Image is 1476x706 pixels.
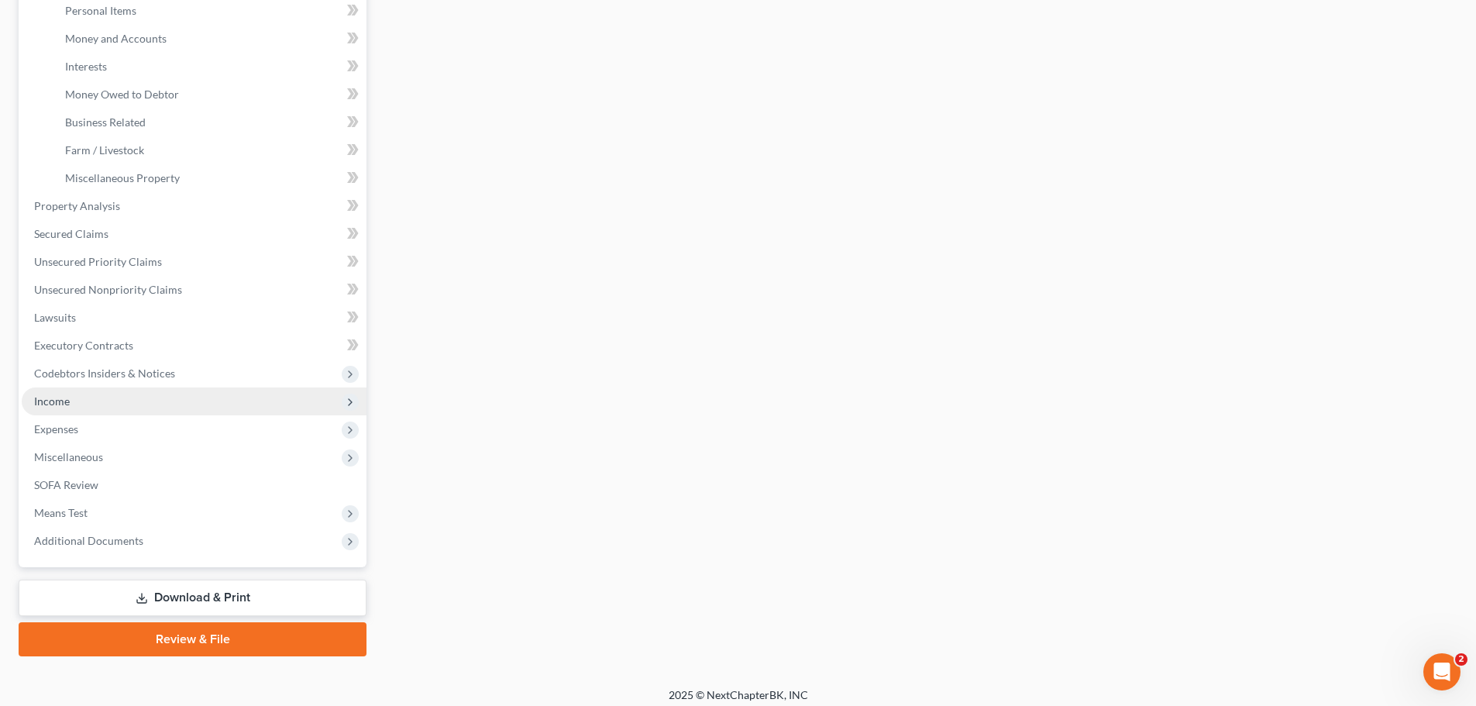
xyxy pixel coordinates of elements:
[53,136,366,164] a: Farm / Livestock
[53,164,366,192] a: Miscellaneous Property
[34,283,182,296] span: Unsecured Nonpriority Claims
[19,622,366,656] a: Review & File
[65,32,167,45] span: Money and Accounts
[22,276,366,304] a: Unsecured Nonpriority Claims
[19,580,366,616] a: Download & Print
[34,450,103,463] span: Miscellaneous
[53,53,366,81] a: Interests
[53,81,366,108] a: Money Owed to Debtor
[1423,653,1461,691] iframe: Intercom live chat
[34,422,78,436] span: Expenses
[65,143,144,157] span: Farm / Livestock
[22,332,366,360] a: Executory Contracts
[22,192,366,220] a: Property Analysis
[22,471,366,499] a: SOFA Review
[53,25,366,53] a: Money and Accounts
[34,339,133,352] span: Executory Contracts
[65,171,180,184] span: Miscellaneous Property
[34,534,143,547] span: Additional Documents
[34,506,88,519] span: Means Test
[34,199,120,212] span: Property Analysis
[1455,653,1467,666] span: 2
[22,220,366,248] a: Secured Claims
[34,478,98,491] span: SOFA Review
[22,248,366,276] a: Unsecured Priority Claims
[34,255,162,268] span: Unsecured Priority Claims
[65,4,136,17] span: Personal Items
[65,88,179,101] span: Money Owed to Debtor
[65,115,146,129] span: Business Related
[65,60,107,73] span: Interests
[34,394,70,408] span: Income
[22,304,366,332] a: Lawsuits
[34,227,108,240] span: Secured Claims
[53,108,366,136] a: Business Related
[34,367,175,380] span: Codebtors Insiders & Notices
[34,311,76,324] span: Lawsuits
